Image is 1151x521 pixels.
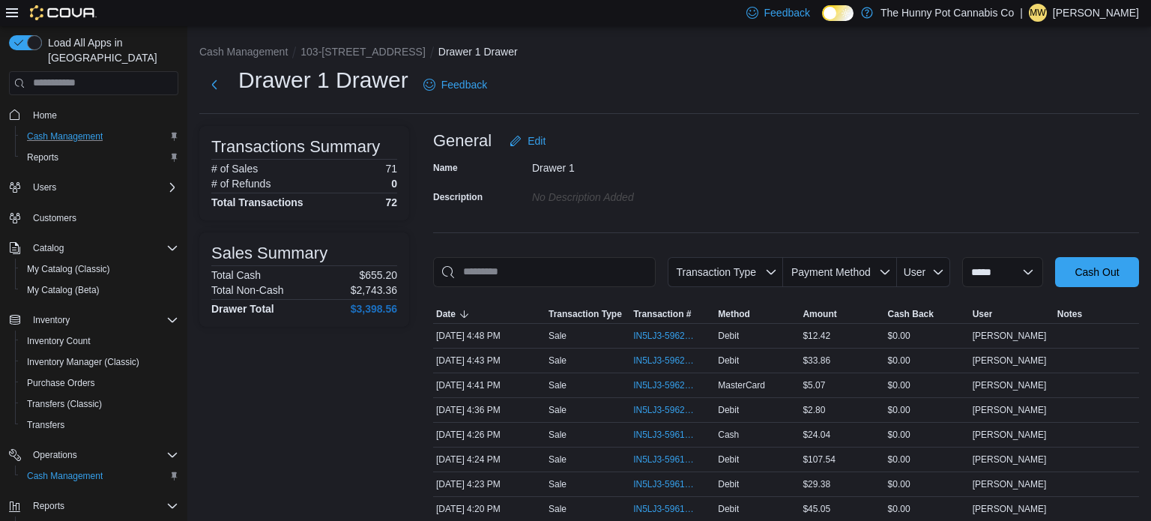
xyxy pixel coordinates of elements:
div: [DATE] 4:20 PM [433,500,546,518]
p: Sale [549,330,567,342]
button: Cash Management [15,466,184,487]
span: Home [27,106,178,124]
div: [DATE] 4:48 PM [433,327,546,345]
span: [PERSON_NAME] [973,429,1047,441]
p: Sale [549,503,567,515]
span: $33.86 [803,355,830,367]
h6: # of Refunds [211,178,271,190]
span: $5.07 [803,379,825,391]
span: Catalog [27,239,178,257]
span: User [973,308,993,320]
a: My Catalog (Beta) [21,281,106,299]
a: Cash Management [21,467,109,485]
div: $0.00 [885,327,970,345]
h1: Drawer 1 Drawer [238,65,408,95]
span: $29.38 [803,478,830,490]
div: $0.00 [885,475,970,493]
button: Amount [800,305,884,323]
span: Cash Management [21,127,178,145]
p: The Hunny Pot Cannabis Co [880,4,1014,22]
div: No Description added [532,185,733,203]
p: [PERSON_NAME] [1053,4,1139,22]
button: 103-[STREET_ADDRESS] [300,46,426,58]
span: $24.04 [803,429,830,441]
span: Debit [718,503,739,515]
div: [DATE] 4:41 PM [433,376,546,394]
div: [DATE] 4:23 PM [433,475,546,493]
span: [PERSON_NAME] [973,404,1047,416]
span: Payment Method [791,266,871,278]
button: Users [27,178,62,196]
button: Inventory [3,310,184,331]
input: This is a search bar. As you type, the results lower in the page will automatically filter. [433,257,656,287]
span: Feedback [441,77,487,92]
div: [DATE] 4:36 PM [433,401,546,419]
h3: General [433,132,492,150]
div: [DATE] 4:24 PM [433,451,546,469]
button: IN5LJ3-5962136 [633,376,712,394]
button: User [897,257,950,287]
h3: Sales Summary [211,244,327,262]
button: Transaction Type [668,257,783,287]
p: Sale [549,429,567,441]
div: Micheala Whelan [1029,4,1047,22]
span: Operations [33,449,77,461]
span: Transfers [21,416,178,434]
span: Transfers [27,419,64,431]
span: Cash Out [1075,265,1119,280]
span: Cash Management [27,130,103,142]
span: MasterCard [718,379,765,391]
span: Debit [718,355,739,367]
span: My Catalog (Beta) [27,284,100,296]
span: Customers [27,208,178,227]
a: My Catalog (Classic) [21,260,116,278]
button: Method [715,305,800,323]
button: Catalog [27,239,70,257]
a: Inventory Count [21,332,97,350]
span: $2.80 [803,404,825,416]
span: Users [33,181,56,193]
span: IN5LJ3-5962151 [633,355,697,367]
span: IN5LJ3-5961943 [633,503,697,515]
button: IN5LJ3-5962077 [633,401,712,419]
h4: $3,398.56 [351,303,397,315]
nav: An example of EuiBreadcrumbs [199,44,1139,62]
button: Edit [504,126,552,156]
label: Description [433,191,483,203]
span: Cash Management [27,470,103,482]
button: Catalog [3,238,184,259]
span: Debit [718,330,739,342]
span: Notes [1057,308,1082,320]
button: Reports [27,497,70,515]
h6: Total Cash [211,269,261,281]
label: Name [433,162,458,174]
button: Reports [3,496,184,517]
button: Cash Out [1055,257,1139,287]
button: Cash Management [199,46,288,58]
button: Next [199,70,229,100]
h3: Transactions Summary [211,138,380,156]
a: Feedback [417,70,493,100]
h6: # of Sales [211,163,258,175]
span: Catalog [33,242,64,254]
button: IN5LJ3-5962151 [633,352,712,370]
span: [PERSON_NAME] [973,503,1047,515]
span: Reports [21,148,178,166]
span: Reports [27,151,58,163]
span: My Catalog (Classic) [21,260,178,278]
button: Date [433,305,546,323]
span: Purchase Orders [21,374,178,392]
button: Cash Back [885,305,970,323]
div: $0.00 [885,376,970,394]
div: [DATE] 4:43 PM [433,352,546,370]
button: IN5LJ3-5961992 [633,426,712,444]
span: Transaction Type [676,266,756,278]
span: Debit [718,404,739,416]
span: $107.54 [803,454,835,466]
button: Reports [15,147,184,168]
p: Sale [549,454,567,466]
p: Sale [549,355,567,367]
span: Feedback [764,5,810,20]
button: Drawer 1 Drawer [438,46,518,58]
p: 0 [391,178,397,190]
